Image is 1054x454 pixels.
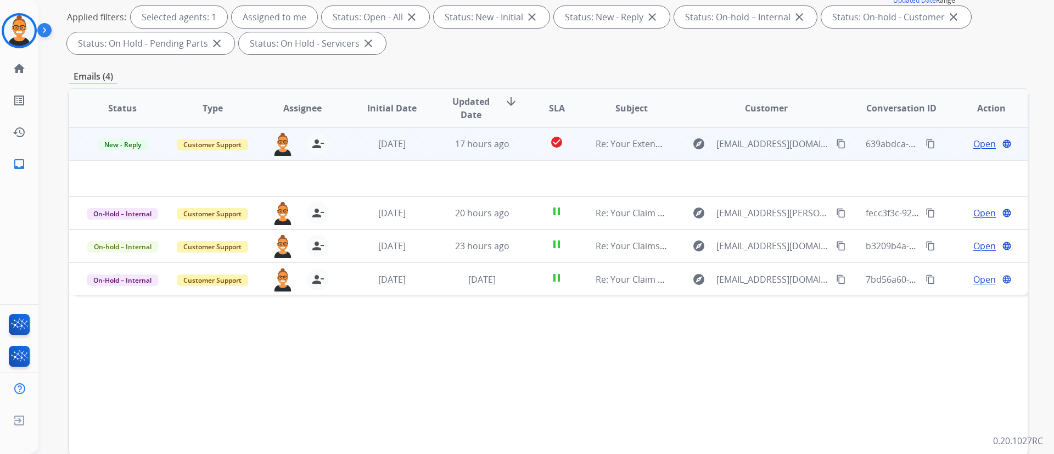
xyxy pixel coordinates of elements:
[210,37,223,50] mat-icon: close
[836,208,846,218] mat-icon: content_copy
[434,6,550,28] div: Status: New - Initial
[177,241,248,253] span: Customer Support
[821,6,971,28] div: Status: On-hold - Customer
[177,208,248,220] span: Customer Support
[596,273,706,285] span: Re: Your Claim with Extend
[311,206,324,220] mat-icon: person_remove
[67,32,234,54] div: Status: On Hold - Pending Parts
[504,95,518,108] mat-icon: arrow_downward
[4,15,35,46] img: avatar
[378,240,406,252] span: [DATE]
[69,70,117,83] p: Emails (4)
[596,240,710,252] span: Re: Your Claims with Extend
[692,206,705,220] mat-icon: explore
[177,274,248,286] span: Customer Support
[973,137,996,150] span: Open
[13,94,26,107] mat-icon: list_alt
[283,102,322,115] span: Assignee
[926,208,935,218] mat-icon: content_copy
[525,10,539,24] mat-icon: close
[716,206,829,220] span: [EMAIL_ADDRESS][PERSON_NAME][DOMAIN_NAME]
[674,6,817,28] div: Status: On-hold – Internal
[378,138,406,150] span: [DATE]
[716,239,829,253] span: [EMAIL_ADDRESS][DOMAIN_NAME]
[926,274,935,284] mat-icon: content_copy
[549,102,565,115] span: SLA
[1002,139,1012,149] mat-icon: language
[866,102,937,115] span: Conversation ID
[716,137,829,150] span: [EMAIL_ADDRESS][DOMAIN_NAME]
[13,158,26,171] mat-icon: inbox
[272,235,294,258] img: agent-avatar
[367,102,417,115] span: Initial Date
[973,273,996,286] span: Open
[866,273,1037,285] span: 7bd56a60-97a4-4a47-81a6-e575ae225deb
[87,274,158,286] span: On-Hold – Internal
[692,137,705,150] mat-icon: explore
[993,434,1043,447] p: 0.20.1027RC
[13,62,26,75] mat-icon: home
[311,137,324,150] mat-icon: person_remove
[455,138,509,150] span: 17 hours ago
[550,205,563,218] mat-icon: pause
[87,208,158,220] span: On-Hold – Internal
[836,274,846,284] mat-icon: content_copy
[793,10,806,24] mat-icon: close
[87,241,158,253] span: On-hold – Internal
[692,273,705,286] mat-icon: explore
[232,6,317,28] div: Assigned to me
[926,241,935,251] mat-icon: content_copy
[1002,208,1012,218] mat-icon: language
[716,273,829,286] span: [EMAIL_ADDRESS][DOMAIN_NAME]
[378,207,406,219] span: [DATE]
[550,271,563,284] mat-icon: pause
[13,126,26,139] mat-icon: history
[131,6,227,28] div: Selected agents: 1
[362,37,375,50] mat-icon: close
[554,6,670,28] div: Status: New - Reply
[550,136,563,149] mat-icon: check_circle
[272,202,294,225] img: agent-avatar
[203,102,223,115] span: Type
[98,139,148,150] span: New - Reply
[67,10,126,24] p: Applied filters:
[378,273,406,285] span: [DATE]
[973,239,996,253] span: Open
[692,239,705,253] mat-icon: explore
[177,139,248,150] span: Customer Support
[322,6,429,28] div: Status: Open - All
[836,241,846,251] mat-icon: content_copy
[866,207,1026,219] span: fecc3f3c-92a6-4b6f-9193-40d74315b3fa
[550,238,563,251] mat-icon: pause
[108,102,137,115] span: Status
[646,10,659,24] mat-icon: close
[468,273,496,285] span: [DATE]
[239,32,386,54] div: Status: On Hold - Servicers
[311,273,324,286] mat-icon: person_remove
[1002,241,1012,251] mat-icon: language
[745,102,788,115] span: Customer
[866,138,1034,150] span: 639abdca-9077-474a-82d5-90184e1613f5
[405,10,418,24] mat-icon: close
[973,206,996,220] span: Open
[272,133,294,156] img: agent-avatar
[836,139,846,149] mat-icon: content_copy
[596,207,706,219] span: Re: Your Claim with Extend
[455,207,509,219] span: 20 hours ago
[596,138,829,150] span: Re: Your Extend Claim-Better Business Bureau Follow-Up
[455,240,509,252] span: 23 hours ago
[272,268,294,292] img: agent-avatar
[926,139,935,149] mat-icon: content_copy
[866,240,1034,252] span: b3209b4a-b128-405f-92c9-5856c35d0382
[446,95,496,121] span: Updated Date
[615,102,648,115] span: Subject
[947,10,960,24] mat-icon: close
[311,239,324,253] mat-icon: person_remove
[938,89,1028,127] th: Action
[1002,274,1012,284] mat-icon: language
